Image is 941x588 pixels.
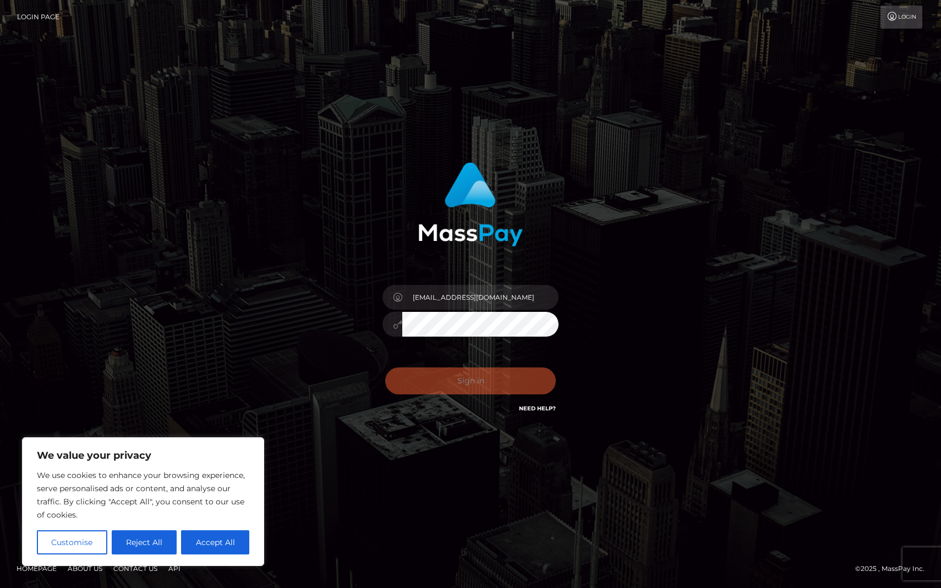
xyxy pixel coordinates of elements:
[519,405,556,412] a: Need Help?
[855,563,933,575] div: © 2025 , MassPay Inc.
[418,162,523,246] img: MassPay Login
[402,285,559,310] input: Username...
[12,560,61,577] a: Homepage
[37,469,249,521] p: We use cookies to enhance your browsing experience, serve personalised ads or content, and analys...
[37,530,107,554] button: Customise
[880,6,922,29] a: Login
[37,449,249,462] p: We value your privacy
[63,560,107,577] a: About Us
[17,6,59,29] a: Login Page
[22,437,264,566] div: We value your privacy
[164,560,185,577] a: API
[109,560,162,577] a: Contact Us
[112,530,177,554] button: Reject All
[181,530,249,554] button: Accept All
